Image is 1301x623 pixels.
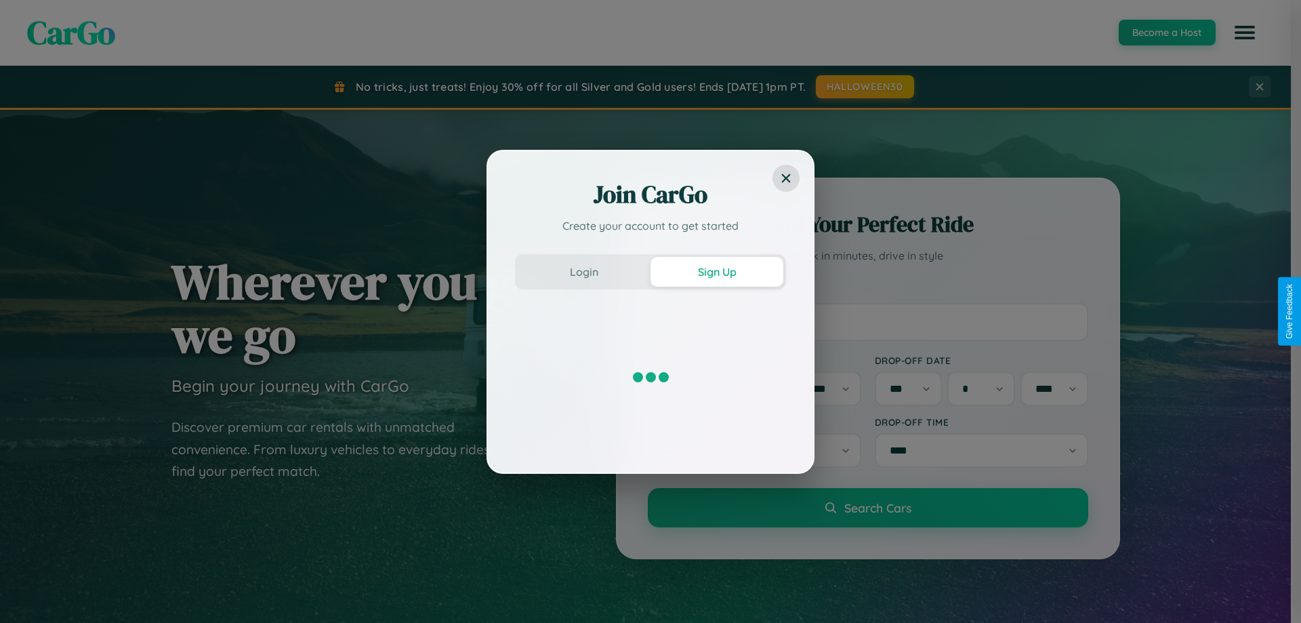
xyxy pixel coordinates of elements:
p: Create your account to get started [515,218,786,234]
button: Login [518,257,650,287]
button: Sign Up [650,257,783,287]
iframe: Intercom live chat [14,577,46,609]
div: Give Feedback [1285,284,1294,339]
h2: Join CarGo [515,178,786,211]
